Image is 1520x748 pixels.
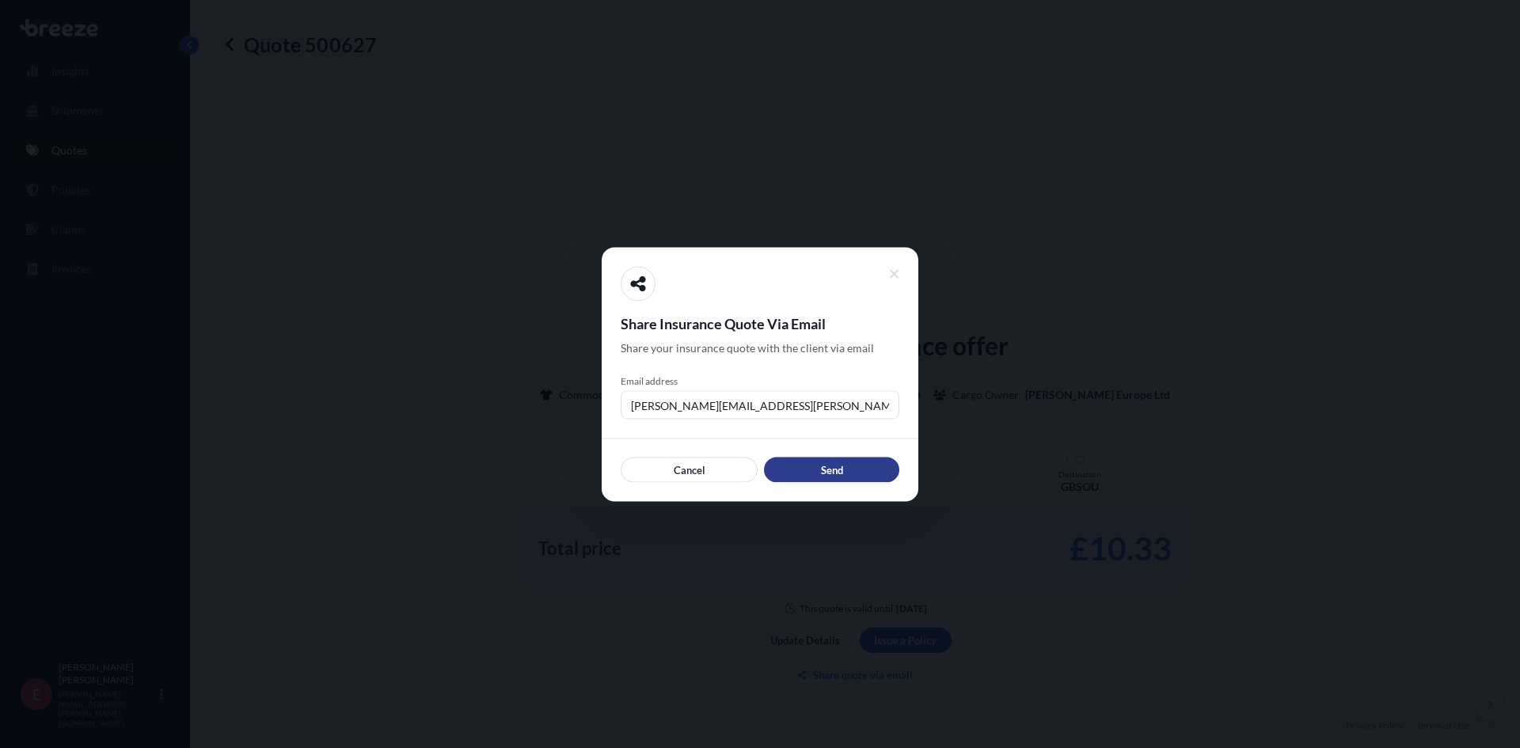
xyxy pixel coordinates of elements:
[821,461,843,477] p: Send
[621,374,899,387] span: Email address
[764,457,899,482] button: Send
[621,340,874,355] span: Share your insurance quote with the client via email
[621,390,899,419] input: example@gmail.com
[674,461,705,477] p: Cancel
[621,313,899,332] span: Share Insurance Quote Via Email
[621,457,758,482] button: Cancel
